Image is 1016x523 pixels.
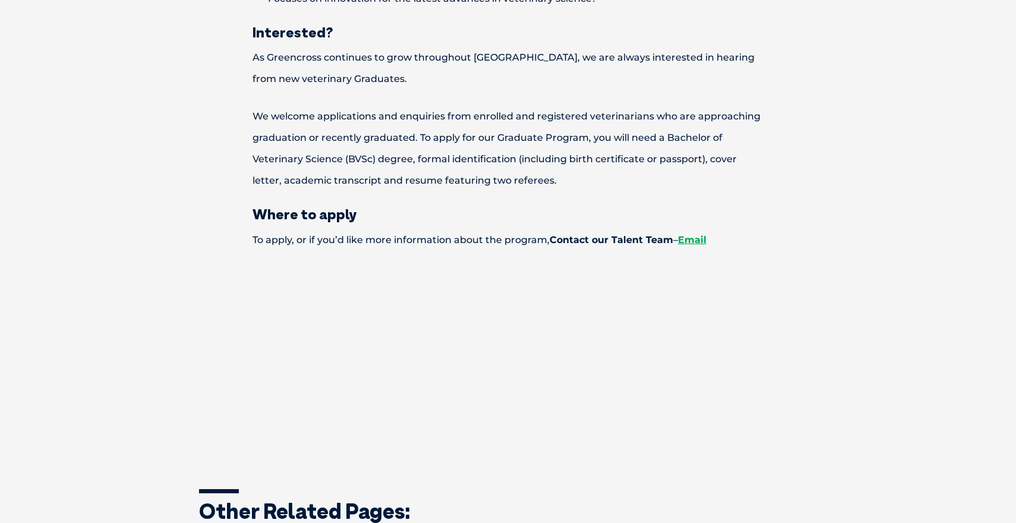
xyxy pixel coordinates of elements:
[211,106,805,191] p: We welcome applications and enquiries from enrolled and registered veterinarians who are approach...
[211,229,805,251] p: To apply, or if you’d like more information about the program, –
[678,234,706,245] a: Email
[199,500,817,522] h3: Other related pages:
[211,207,805,221] h3: Where to apply
[211,25,805,39] h3: Interested?
[211,47,805,90] p: As Greencross continues to grow throughout [GEOGRAPHIC_DATA], we are always interested in hearing...
[550,234,673,245] strong: Contact our Talent Team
